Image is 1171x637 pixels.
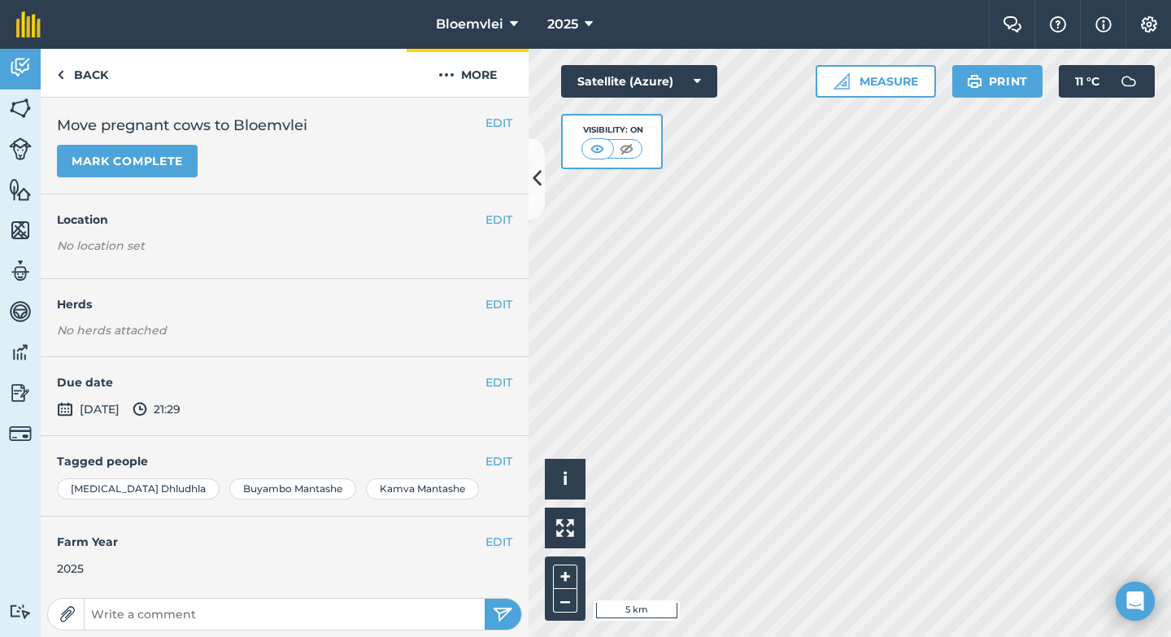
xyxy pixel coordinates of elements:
[485,373,512,391] button: EDIT
[1112,65,1145,98] img: svg+xml;base64,PD94bWwgdmVyc2lvbj0iMS4wIiBlbmNvZGluZz0idXRmLTgiPz4KPCEtLSBHZW5lcmF0b3I6IEFkb2JlIE...
[133,399,147,419] img: svg+xml;base64,PD94bWwgdmVyc2lvbj0iMS4wIiBlbmNvZGluZz0idXRmLTgiPz4KPCEtLSBHZW5lcmF0b3I6IEFkb2JlIE...
[9,177,32,202] img: svg+xml;base64,PHN2ZyB4bWxucz0iaHR0cDovL3d3dy53My5vcmcvMjAwMC9zdmciIHdpZHRoPSI1NiIgaGVpZ2h0PSI2MC...
[57,560,512,578] div: 2025
[553,589,577,613] button: –
[16,11,41,37] img: fieldmargin Logo
[581,124,643,137] div: Visibility: On
[561,65,717,98] button: Satellite (Azure)
[57,373,512,391] h4: Due date
[616,141,637,157] img: svg+xml;base64,PHN2ZyB4bWxucz0iaHR0cDovL3d3dy53My5vcmcvMjAwMC9zdmciIHdpZHRoPSI1MCIgaGVpZ2h0PSI0MC...
[485,114,512,132] button: EDIT
[438,65,455,85] img: svg+xml;base64,PHN2ZyB4bWxucz0iaHR0cDovL3d3dy53My5vcmcvMjAwMC9zdmciIHdpZHRoPSIyMCIgaGVpZ2h0PSIyNC...
[816,65,936,98] button: Measure
[1003,16,1022,33] img: Two speech bubbles overlapping with the left bubble in the forefront
[9,604,32,619] img: svg+xml;base64,PD94bWwgdmVyc2lvbj0iMS4wIiBlbmNvZGluZz0idXRmLTgiPz4KPCEtLSBHZW5lcmF0b3I6IEFkb2JlIE...
[85,603,485,626] input: Write a comment
[133,399,181,419] span: 21:29
[563,469,568,489] span: i
[57,65,64,85] img: svg+xml;base64,PHN2ZyB4bWxucz0iaHR0cDovL3d3dy53My5vcmcvMjAwMC9zdmciIHdpZHRoPSI5IiBoZWlnaHQ9IjI0Ii...
[9,340,32,364] img: svg+xml;base64,PD94bWwgdmVyc2lvbj0iMS4wIiBlbmNvZGluZz0idXRmLTgiPz4KPCEtLSBHZW5lcmF0b3I6IEFkb2JlIE...
[57,238,145,253] em: No location set
[57,452,512,470] h4: Tagged people
[485,295,512,313] button: EDIT
[485,452,512,470] button: EDIT
[57,114,512,137] h2: Move pregnant cows to Bloemvlei
[57,145,198,177] button: Mark complete
[485,211,512,229] button: EDIT
[834,73,850,89] img: Ruler icon
[57,321,529,339] em: No herds attached
[9,299,32,324] img: svg+xml;base64,PD94bWwgdmVyc2lvbj0iMS4wIiBlbmNvZGluZz0idXRmLTgiPz4KPCEtLSBHZW5lcmF0b3I6IEFkb2JlIE...
[493,604,513,624] img: svg+xml;base64,PHN2ZyB4bWxucz0iaHR0cDovL3d3dy53My5vcmcvMjAwMC9zdmciIHdpZHRoPSIyNSIgaGVpZ2h0PSIyNC...
[1059,65,1155,98] button: 11 °C
[366,478,479,500] div: Kamva Mantashe
[1116,582,1155,621] div: Open Intercom Messenger
[57,211,512,229] h4: Location
[967,72,982,91] img: svg+xml;base64,PHN2ZyB4bWxucz0iaHR0cDovL3d3dy53My5vcmcvMjAwMC9zdmciIHdpZHRoPSIxOSIgaGVpZ2h0PSIyNC...
[57,295,529,313] h4: Herds
[9,55,32,80] img: svg+xml;base64,PD94bWwgdmVyc2lvbj0iMS4wIiBlbmNvZGluZz0idXRmLTgiPz4KPCEtLSBHZW5lcmF0b3I6IEFkb2JlIE...
[1048,16,1068,33] img: A question mark icon
[545,459,585,500] button: i
[407,49,529,97] button: More
[57,533,512,551] h4: Farm Year
[229,478,356,500] div: Buyambo Mantashe
[587,141,607,157] img: svg+xml;base64,PHN2ZyB4bWxucz0iaHR0cDovL3d3dy53My5vcmcvMjAwMC9zdmciIHdpZHRoPSI1MCIgaGVpZ2h0PSI0MC...
[1139,16,1159,33] img: A cog icon
[9,218,32,242] img: svg+xml;base64,PHN2ZyB4bWxucz0iaHR0cDovL3d3dy53My5vcmcvMjAwMC9zdmciIHdpZHRoPSI1NiIgaGVpZ2h0PSI2MC...
[9,381,32,405] img: svg+xml;base64,PD94bWwgdmVyc2lvbj0iMS4wIiBlbmNvZGluZz0idXRmLTgiPz4KPCEtLSBHZW5lcmF0b3I6IEFkb2JlIE...
[553,565,577,589] button: +
[59,606,76,622] img: Paperclip icon
[952,65,1043,98] button: Print
[556,519,574,537] img: Four arrows, one pointing top left, one top right, one bottom right and the last bottom left
[57,399,120,419] span: [DATE]
[9,422,32,445] img: svg+xml;base64,PD94bWwgdmVyc2lvbj0iMS4wIiBlbmNvZGluZz0idXRmLTgiPz4KPCEtLSBHZW5lcmF0b3I6IEFkb2JlIE...
[57,478,220,500] div: [MEDICAL_DATA] Dhludhla
[1095,15,1112,34] img: svg+xml;base64,PHN2ZyB4bWxucz0iaHR0cDovL3d3dy53My5vcmcvMjAwMC9zdmciIHdpZHRoPSIxNyIgaGVpZ2h0PSIxNy...
[9,259,32,283] img: svg+xml;base64,PD94bWwgdmVyc2lvbj0iMS4wIiBlbmNvZGluZz0idXRmLTgiPz4KPCEtLSBHZW5lcmF0b3I6IEFkb2JlIE...
[436,15,503,34] span: Bloemvlei
[1075,65,1099,98] span: 11 ° C
[9,137,32,160] img: svg+xml;base64,PD94bWwgdmVyc2lvbj0iMS4wIiBlbmNvZGluZz0idXRmLTgiPz4KPCEtLSBHZW5lcmF0b3I6IEFkb2JlIE...
[57,399,73,419] img: svg+xml;base64,PD94bWwgdmVyc2lvbj0iMS4wIiBlbmNvZGluZz0idXRmLTgiPz4KPCEtLSBHZW5lcmF0b3I6IEFkb2JlIE...
[9,96,32,120] img: svg+xml;base64,PHN2ZyB4bWxucz0iaHR0cDovL3d3dy53My5vcmcvMjAwMC9zdmciIHdpZHRoPSI1NiIgaGVpZ2h0PSI2MC...
[547,15,578,34] span: 2025
[485,533,512,551] button: EDIT
[41,49,124,97] a: Back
